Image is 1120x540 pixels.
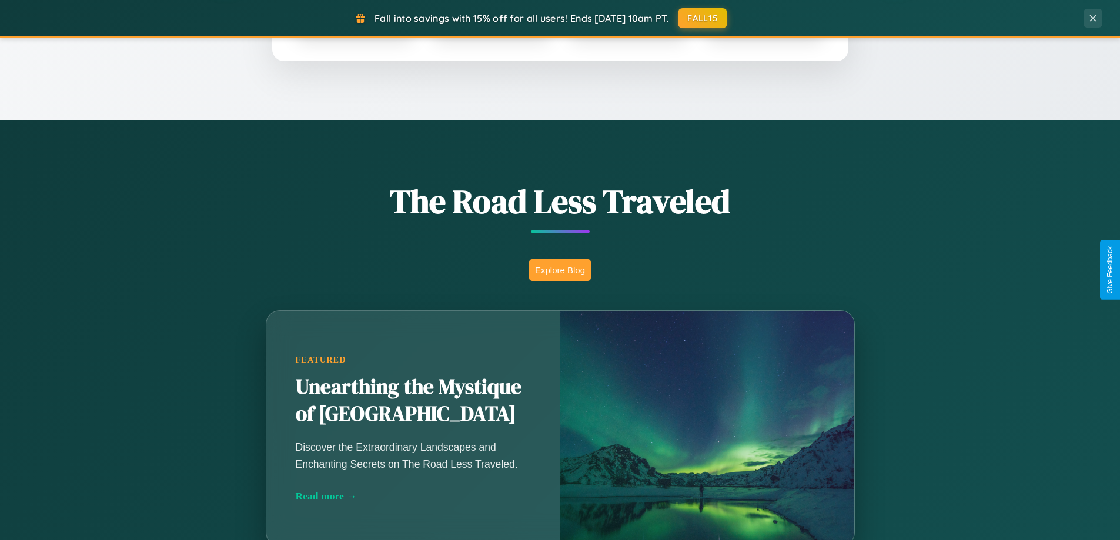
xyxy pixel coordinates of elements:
div: Featured [296,355,531,365]
h1: The Road Less Traveled [208,179,913,224]
span: Fall into savings with 15% off for all users! Ends [DATE] 10am PT. [375,12,669,24]
div: Give Feedback [1106,246,1114,294]
button: FALL15 [678,8,727,28]
button: Explore Blog [529,259,591,281]
p: Discover the Extraordinary Landscapes and Enchanting Secrets on The Road Less Traveled. [296,439,531,472]
h2: Unearthing the Mystique of [GEOGRAPHIC_DATA] [296,374,531,428]
div: Read more → [296,490,531,502]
